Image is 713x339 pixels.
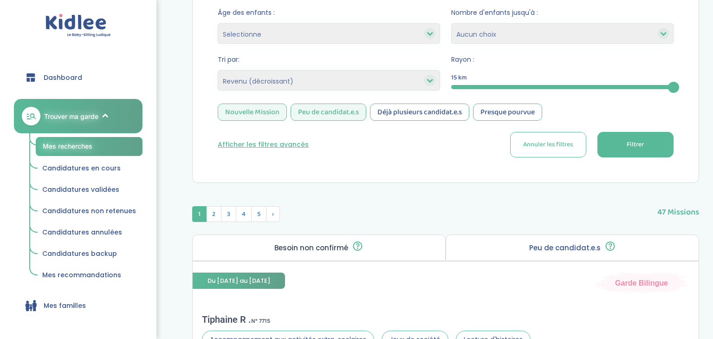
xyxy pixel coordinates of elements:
span: Mes recherches [43,142,92,150]
a: Mes recherches [36,137,143,156]
a: Mes recommandations [36,267,143,284]
a: Candidatures non retenues [36,202,143,220]
div: Presque pourvue [473,104,542,121]
span: 15 km [451,73,467,83]
span: 2 [206,206,221,222]
span: Âge des enfants : [218,8,440,18]
div: Tiphaine R . [202,314,531,325]
img: logo.svg [45,14,111,38]
a: Trouver ma garde [14,99,143,133]
span: Du [DATE] au [DATE] [193,273,285,289]
div: Déjà plusieurs candidat.e.s [370,104,469,121]
span: Suivant » [266,206,280,222]
span: 5 [251,206,266,222]
span: Mes familles [44,301,86,311]
div: Nouvelle Mission [218,104,287,121]
span: Mes recommandations [42,270,121,280]
span: Nombre d'enfants jusqu'à : [451,8,674,18]
span: Candidatures annulées [42,228,122,237]
button: Annuler les filtres [510,132,586,157]
span: Candidatures backup [42,249,117,258]
p: Peu de candidat.e.s [529,244,601,252]
a: Mes familles [14,289,143,322]
span: Candidatures validées [42,185,119,194]
span: 3 [221,206,236,222]
a: Dashboard [14,61,143,94]
span: Candidatures en cours [42,163,121,173]
a: Candidatures en cours [36,160,143,177]
a: Candidatures validées [36,181,143,199]
a: Candidatures backup [36,245,143,263]
span: Tri par: [218,55,440,65]
div: Peu de candidat.e.s [291,104,366,121]
p: Besoin non confirmé [274,244,348,252]
span: 1 [192,206,207,222]
span: Filtrer [627,140,644,150]
button: Filtrer [597,132,674,157]
span: Rayon : [451,55,674,65]
span: N° 7715 [251,316,270,326]
span: 4 [236,206,252,222]
span: Dashboard [44,73,82,83]
a: Candidatures annulées [36,224,143,241]
span: 47 Missions [657,197,699,219]
button: Afficher les filtres avancés [218,140,309,150]
span: Trouver ma garde [44,111,98,121]
span: Garde Bilingue [615,278,668,288]
span: Candidatures non retenues [42,206,136,215]
span: Annuler les filtres [523,140,573,150]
